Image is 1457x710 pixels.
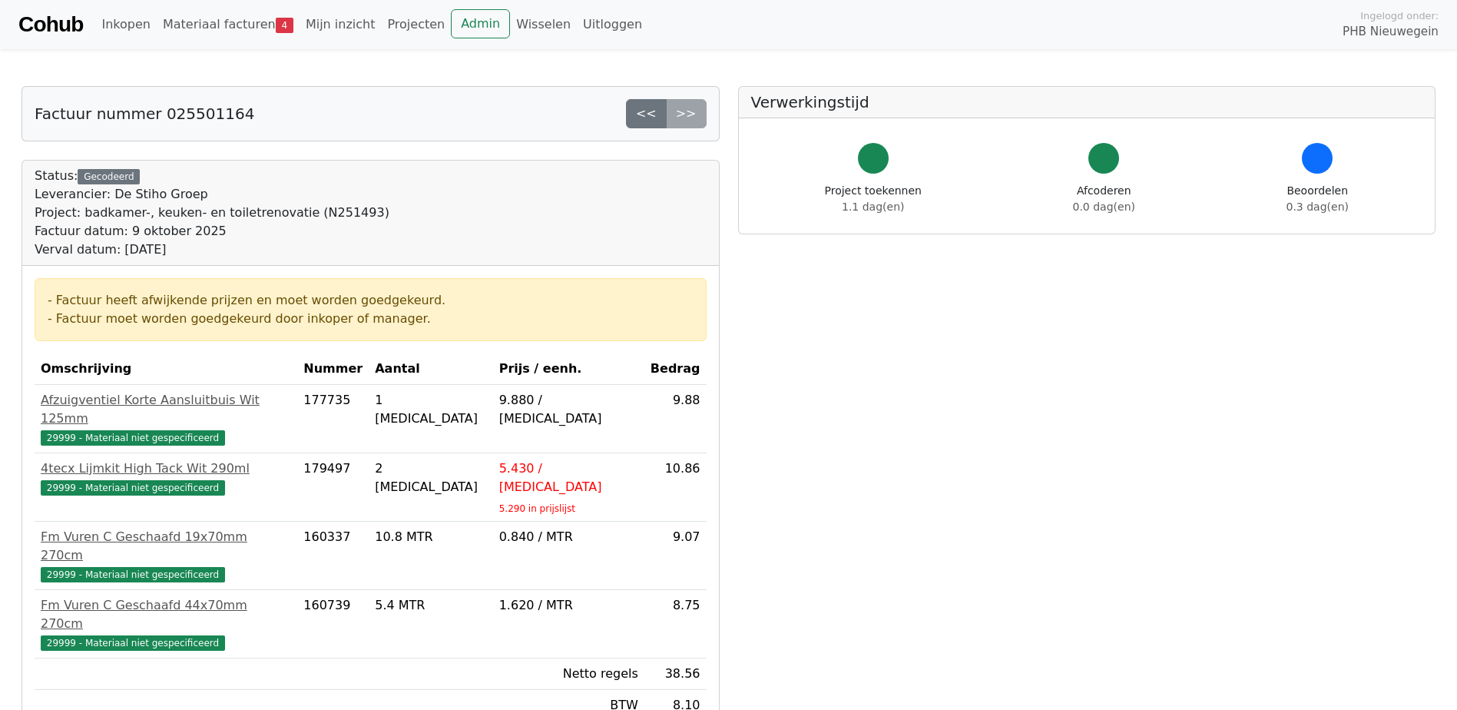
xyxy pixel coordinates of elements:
[157,9,300,40] a: Materiaal facturen4
[451,9,510,38] a: Admin
[626,99,667,128] a: <<
[499,596,638,615] div: 1.620 / MTR
[35,241,389,259] div: Verval datum: [DATE]
[493,353,644,385] th: Prijs / eenh.
[1343,23,1439,41] span: PHB Nieuwegein
[48,310,694,328] div: - Factuur moet worden goedgekeurd door inkoper of manager.
[48,291,694,310] div: - Factuur heeft afwijkende prijzen en moet worden goedgekeurd.
[35,185,389,204] div: Leverancier: De Stiho Groep
[1073,201,1135,213] span: 0.0 dag(en)
[297,353,369,385] th: Nummer
[577,9,648,40] a: Uitloggen
[41,528,291,583] a: Fm Vuren C Geschaafd 19x70mm 270cm29999 - Materiaal niet gespecificeerd
[35,167,389,259] div: Status:
[644,522,707,590] td: 9.07
[35,222,389,241] div: Factuur datum: 9 oktober 2025
[499,460,638,496] div: 5.430 / [MEDICAL_DATA]
[41,430,225,446] span: 29999 - Materiaal niet gespecificeerd
[375,391,486,428] div: 1 [MEDICAL_DATA]
[1073,183,1135,215] div: Afcoderen
[493,659,644,690] td: Netto regels
[369,353,492,385] th: Aantal
[35,353,297,385] th: Omschrijving
[35,105,254,123] h5: Factuur nummer 025501164
[510,9,577,40] a: Wisselen
[297,453,369,522] td: 179497
[297,522,369,590] td: 160337
[644,453,707,522] td: 10.86
[381,9,451,40] a: Projecten
[41,596,291,652] a: Fm Vuren C Geschaafd 44x70mm 270cm29999 - Materiaal niet gespecificeerd
[41,635,225,651] span: 29999 - Materiaal niet gespecificeerd
[78,169,140,184] div: Gecodeerd
[41,596,291,633] div: Fm Vuren C Geschaafd 44x70mm 270cm
[297,385,369,453] td: 177735
[644,659,707,690] td: 38.56
[300,9,382,40] a: Mijn inzicht
[1286,183,1349,215] div: Beoordelen
[644,353,707,385] th: Bedrag
[41,528,291,565] div: Fm Vuren C Geschaafd 19x70mm 270cm
[825,183,922,215] div: Project toekennen
[375,460,486,496] div: 2 [MEDICAL_DATA]
[95,9,156,40] a: Inkopen
[751,93,1423,111] h5: Verwerkingstijd
[297,590,369,659] td: 160739
[375,528,486,546] div: 10.8 MTR
[1360,8,1439,23] span: Ingelogd onder:
[41,460,291,478] div: 4tecx Lijmkit High Tack Wit 290ml
[499,391,638,428] div: 9.880 / [MEDICAL_DATA]
[41,391,291,428] div: Afzuigventiel Korte Aansluitbuis Wit 125mm
[18,6,83,43] a: Cohub
[842,201,904,213] span: 1.1 dag(en)
[644,385,707,453] td: 9.88
[41,480,225,496] span: 29999 - Materiaal niet gespecificeerd
[276,18,293,33] span: 4
[499,528,638,546] div: 0.840 / MTR
[35,204,389,222] div: Project: badkamer-, keuken- en toiletrenovatie (N251493)
[41,391,291,446] a: Afzuigventiel Korte Aansluitbuis Wit 125mm29999 - Materiaal niet gespecificeerd
[499,503,575,514] sub: 5.290 in prijslijst
[644,590,707,659] td: 8.75
[1286,201,1349,213] span: 0.3 dag(en)
[41,460,291,496] a: 4tecx Lijmkit High Tack Wit 290ml29999 - Materiaal niet gespecificeerd
[41,567,225,582] span: 29999 - Materiaal niet gespecificeerd
[375,596,486,615] div: 5.4 MTR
